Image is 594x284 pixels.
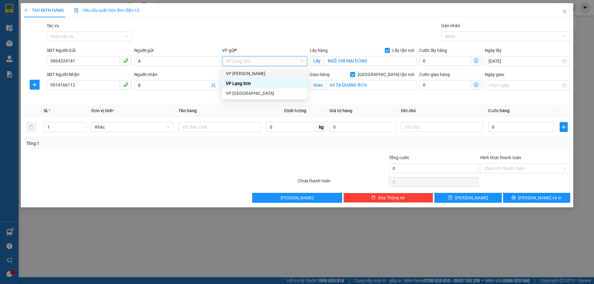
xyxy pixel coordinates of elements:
input: Giao tận nơi [326,80,417,90]
div: VP gửi [222,47,307,54]
input: Cước giao hàng [419,80,470,90]
div: Người nhận [134,71,219,78]
span: Lấy tận nơi [390,47,417,54]
img: icon [74,8,79,13]
span: [GEOGRAPHIC_DATA] tận nơi [355,71,417,78]
div: VP Lạng Sơn [226,80,303,87]
button: Close [556,3,573,20]
label: Tác vụ [47,23,59,28]
button: plus [560,122,568,132]
div: SĐT Người Gửi [47,47,132,54]
label: Hình thức thanh toán [480,155,521,160]
button: plus [30,80,40,90]
div: SĐT Người Nhận [47,71,132,78]
span: TẠO ĐƠN HÀNG [24,8,64,13]
th: Ghi chú [398,105,486,117]
div: Chưa thanh toán [297,177,388,188]
button: save[PERSON_NAME] [434,193,501,203]
span: save [448,195,453,200]
div: Tổng: 1 [26,140,229,147]
span: [PERSON_NAME] và In [518,194,562,201]
span: Giao hàng [310,72,329,77]
span: VP Lạng Sơn [226,57,303,66]
span: Định lượng [284,108,306,113]
label: Ngày giao [485,72,504,77]
span: Lấy hàng [310,48,328,53]
span: [PERSON_NAME] [455,194,488,201]
span: plus [560,125,567,129]
span: SL [44,108,49,113]
span: plus [30,82,39,87]
span: kg [318,122,325,132]
input: Lấy tận nơi [324,56,417,66]
div: Người gửi [134,47,219,54]
span: close [562,9,567,14]
span: phone [123,82,128,87]
span: Xóa Thông tin [378,194,405,201]
span: Cước hàng [488,108,510,113]
input: Ghi Chú [401,122,483,132]
span: Giá trị hàng [329,108,352,113]
span: Khác [95,122,170,132]
div: VP [GEOGRAPHIC_DATA] [226,90,303,97]
div: VP [PERSON_NAME] [226,70,303,77]
div: VP Minh Khai [222,69,307,78]
label: Cước lấy hàng [419,48,447,53]
button: [PERSON_NAME] [252,193,342,203]
button: deleteXóa Thông tin [343,193,433,203]
input: Cước lấy hàng [419,56,470,66]
input: Ngày lấy [489,58,561,65]
span: Giao [310,80,326,90]
div: VP Hà Nội [222,88,307,98]
input: VD: Bàn, Ghế [179,122,261,132]
button: printer[PERSON_NAME] và In [503,193,570,203]
span: plus [24,8,28,12]
label: Cước giao hàng [419,72,450,77]
span: Lấy [310,56,324,66]
label: Ngày lấy [485,48,501,53]
span: dollar-circle [474,58,479,63]
button: delete [26,122,36,132]
span: dollar-circle [474,82,479,87]
input: 0 [329,122,396,132]
span: user-add [211,83,216,88]
label: Gán nhãn [441,23,460,28]
span: Đơn vị tính [91,108,114,113]
span: printer [511,195,516,200]
div: VP Lạng Sơn [222,78,307,88]
span: Tổng cước [389,155,409,160]
span: Tên hàng [179,108,197,113]
span: phone [123,58,128,63]
span: Yêu cầu xuất hóa đơn điện tử [74,8,139,13]
span: delete [371,195,376,200]
span: [PERSON_NAME] [281,194,314,201]
input: Ngày giao [489,82,561,89]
